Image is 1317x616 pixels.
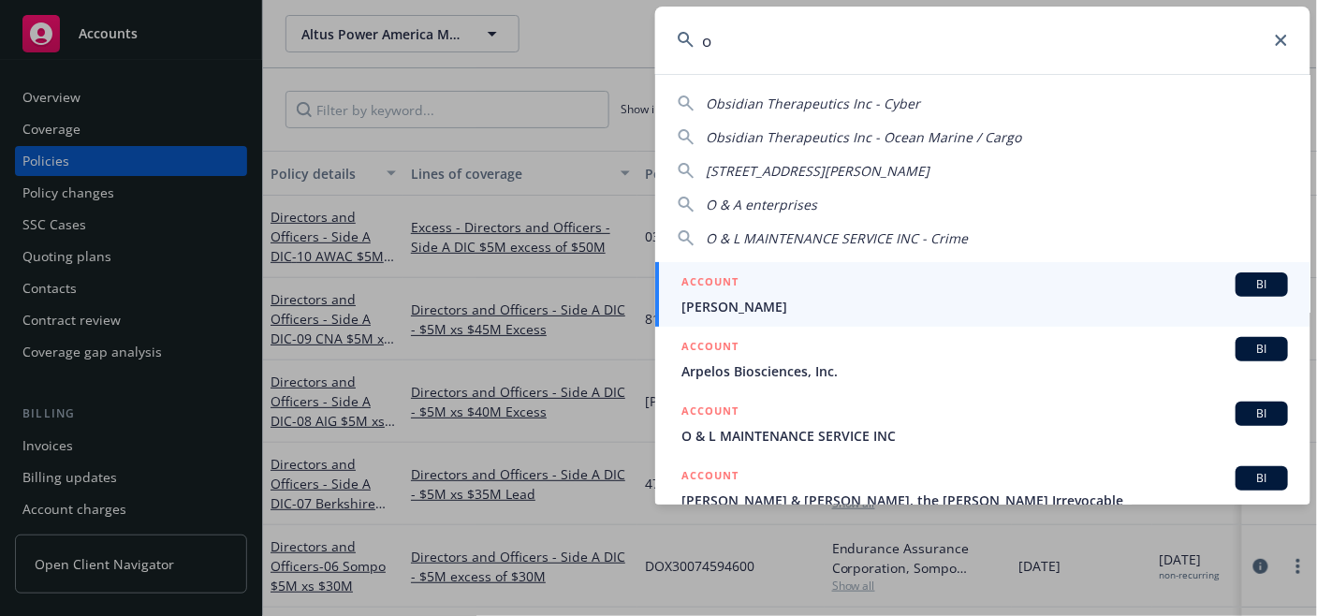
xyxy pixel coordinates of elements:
span: BI [1243,470,1280,487]
span: Obsidian Therapeutics Inc - Ocean Marine / Cargo [706,128,1021,146]
span: Obsidian Therapeutics Inc - Cyber [706,95,920,112]
span: O & A enterprises [706,196,817,213]
span: [PERSON_NAME] [681,297,1288,316]
span: BI [1243,405,1280,422]
a: ACCOUNTBI[PERSON_NAME] & [PERSON_NAME], the [PERSON_NAME] Irrevocable [655,456,1310,521]
span: O & L MAINTENANCE SERVICE INC - Crime [706,229,968,247]
h5: ACCOUNT [681,337,739,359]
span: [STREET_ADDRESS][PERSON_NAME] [706,162,929,180]
input: Search... [655,7,1310,74]
a: ACCOUNTBI[PERSON_NAME] [655,262,1310,327]
span: [PERSON_NAME] & [PERSON_NAME], the [PERSON_NAME] Irrevocable [681,491,1288,510]
a: ACCOUNTBIO & L MAINTENANCE SERVICE INC [655,391,1310,456]
span: O & L MAINTENANCE SERVICE INC [681,426,1288,446]
span: Arpelos Biosciences, Inc. [681,361,1288,381]
a: ACCOUNTBIArpelos Biosciences, Inc. [655,327,1310,391]
h5: ACCOUNT [681,272,739,295]
span: BI [1243,341,1280,358]
h5: ACCOUNT [681,402,739,424]
span: BI [1243,276,1280,293]
h5: ACCOUNT [681,466,739,489]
